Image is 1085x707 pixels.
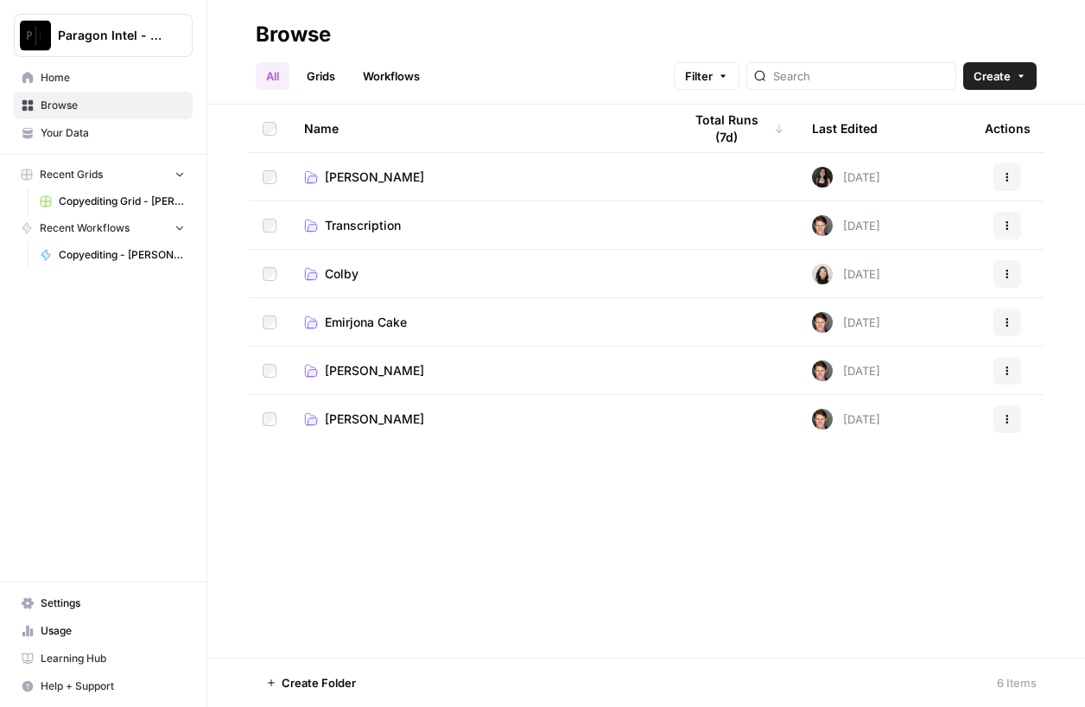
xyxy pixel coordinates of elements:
span: Browse [41,98,185,113]
span: [PERSON_NAME] [325,169,424,186]
a: Workflows [352,62,430,90]
img: t5ef5oef8zpw1w4g2xghobes91mw [812,264,833,284]
a: Copyediting Grid - [PERSON_NAME] [32,188,193,215]
img: qw00ik6ez51o8uf7vgx83yxyzow9 [812,409,833,430]
span: Transcription [325,217,401,234]
span: Copyediting - [PERSON_NAME] [59,247,185,263]
img: Paragon Intel - Copyediting Logo [20,20,51,51]
a: Settings [14,589,193,617]
a: Transcription [304,217,655,234]
a: [PERSON_NAME] [304,169,655,186]
div: Browse [256,21,331,48]
button: Recent Grids [14,162,193,188]
button: Recent Workflows [14,215,193,241]
span: Learning Hub [41,651,185,666]
span: Settings [41,596,185,611]
div: Last Edited [812,105,878,152]
span: Home [41,70,185,86]
a: Grids [296,62,346,90]
a: Usage [14,617,193,645]
a: Home [14,64,193,92]
div: [DATE] [812,167,880,188]
span: Your Data [41,125,185,141]
span: Create Folder [282,674,356,691]
img: qw00ik6ez51o8uf7vgx83yxyzow9 [812,215,833,236]
input: Search [773,67,949,85]
div: Name [304,105,655,152]
a: Copyediting - [PERSON_NAME] [32,241,193,269]
span: Help + Support [41,678,185,694]
a: Learning Hub [14,645,193,672]
img: 5nlru5lqams5xbrbfyykk2kep4hl [812,167,833,188]
span: [PERSON_NAME] [325,411,424,428]
span: Recent Workflows [40,220,130,236]
span: Paragon Intel - Copyediting [58,27,162,44]
span: Copyediting Grid - [PERSON_NAME] [59,194,185,209]
img: qw00ik6ez51o8uf7vgx83yxyzow9 [812,360,833,381]
a: Browse [14,92,193,119]
button: Create [963,62,1037,90]
span: [PERSON_NAME] [325,362,424,379]
div: Total Runs (7d) [682,105,784,152]
span: Recent Grids [40,167,103,182]
div: [DATE] [812,409,880,430]
div: Actions [985,105,1031,152]
a: Colby [304,265,655,283]
div: [DATE] [812,360,880,381]
span: Colby [325,265,358,283]
div: [DATE] [812,312,880,333]
div: [DATE] [812,215,880,236]
button: Filter [674,62,739,90]
span: Usage [41,623,185,639]
span: Emirjona Cake [325,314,407,331]
span: Create [974,67,1011,85]
a: All [256,62,289,90]
a: [PERSON_NAME] [304,362,655,379]
a: [PERSON_NAME] [304,411,655,428]
img: qw00ik6ez51o8uf7vgx83yxyzow9 [812,312,833,333]
button: Help + Support [14,672,193,700]
div: [DATE] [812,264,880,284]
button: Create Folder [256,669,366,697]
a: Emirjona Cake [304,314,655,331]
span: Filter [685,67,713,85]
a: Your Data [14,119,193,147]
button: Workspace: Paragon Intel - Copyediting [14,14,193,57]
div: 6 Items [997,674,1037,691]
